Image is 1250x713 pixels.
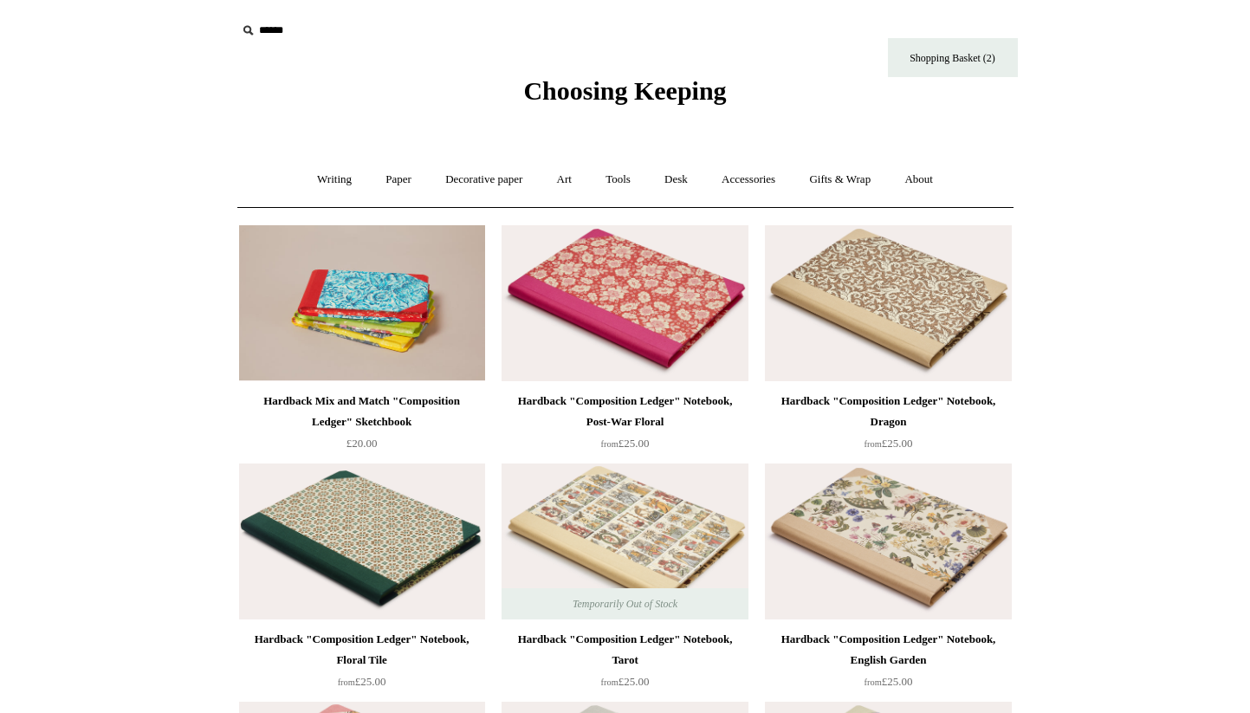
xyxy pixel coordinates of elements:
[523,90,726,102] a: Choosing Keeping
[601,677,619,687] span: from
[765,463,1011,619] a: Hardback "Composition Ledger" Notebook, English Garden Hardback "Composition Ledger" Notebook, En...
[502,391,748,462] a: Hardback "Composition Ledger" Notebook, Post-War Floral from£25.00
[338,675,386,688] span: £25.00
[239,629,485,700] a: Hardback "Composition Ledger" Notebook, Floral Tile from£25.00
[649,157,703,203] a: Desk
[347,437,378,450] span: £20.00
[769,391,1007,432] div: Hardback "Composition Ledger" Notebook, Dragon
[765,463,1011,619] img: Hardback "Composition Ledger" Notebook, English Garden
[239,463,485,619] a: Hardback "Composition Ledger" Notebook, Floral Tile Hardback "Composition Ledger" Notebook, Flora...
[706,157,791,203] a: Accessories
[601,675,650,688] span: £25.00
[601,439,619,449] span: from
[243,391,481,432] div: Hardback Mix and Match "Composition Ledger" Sketchbook
[502,225,748,381] a: Hardback "Composition Ledger" Notebook, Post-War Floral Hardback "Composition Ledger" Notebook, P...
[601,437,650,450] span: £25.00
[888,38,1018,77] a: Shopping Basket (2)
[765,225,1011,381] img: Hardback "Composition Ledger" Notebook, Dragon
[523,76,726,105] span: Choosing Keeping
[502,629,748,700] a: Hardback "Composition Ledger" Notebook, Tarot from£25.00
[765,391,1011,462] a: Hardback "Composition Ledger" Notebook, Dragon from£25.00
[239,391,485,462] a: Hardback Mix and Match "Composition Ledger" Sketchbook £20.00
[243,629,481,671] div: Hardback "Composition Ledger" Notebook, Floral Tile
[502,463,748,619] img: Hardback "Composition Ledger" Notebook, Tarot
[555,588,695,619] span: Temporarily Out of Stock
[889,157,949,203] a: About
[239,463,485,619] img: Hardback "Composition Ledger" Notebook, Floral Tile
[239,225,485,381] a: Hardback Mix and Match "Composition Ledger" Sketchbook Hardback Mix and Match "Composition Ledger...
[502,225,748,381] img: Hardback "Composition Ledger" Notebook, Post-War Floral
[430,157,538,203] a: Decorative paper
[370,157,427,203] a: Paper
[769,629,1007,671] div: Hardback "Composition Ledger" Notebook, English Garden
[506,629,743,671] div: Hardback "Composition Ledger" Notebook, Tarot
[301,157,367,203] a: Writing
[765,629,1011,700] a: Hardback "Composition Ledger" Notebook, English Garden from£25.00
[502,463,748,619] a: Hardback "Composition Ledger" Notebook, Tarot Hardback "Composition Ledger" Notebook, Tarot Tempo...
[865,437,913,450] span: £25.00
[590,157,646,203] a: Tools
[865,677,882,687] span: from
[338,677,355,687] span: from
[239,225,485,381] img: Hardback Mix and Match "Composition Ledger" Sketchbook
[765,225,1011,381] a: Hardback "Composition Ledger" Notebook, Dragon Hardback "Composition Ledger" Notebook, Dragon
[865,439,882,449] span: from
[793,157,886,203] a: Gifts & Wrap
[865,675,913,688] span: £25.00
[506,391,743,432] div: Hardback "Composition Ledger" Notebook, Post-War Floral
[541,157,587,203] a: Art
